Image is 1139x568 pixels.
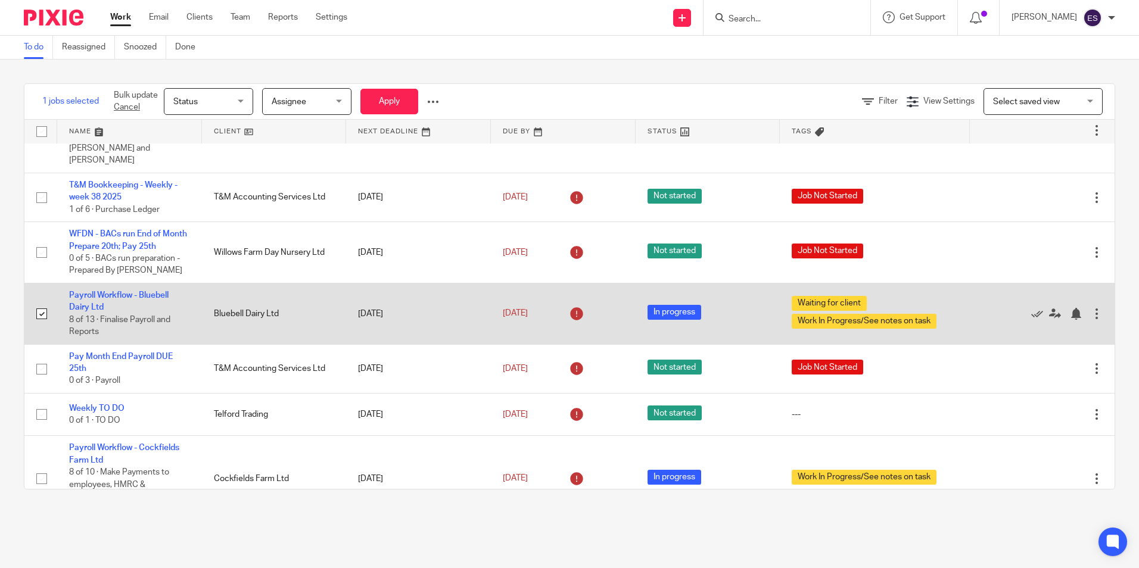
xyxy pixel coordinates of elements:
a: Snoozed [124,36,166,59]
img: svg%3E [1083,8,1102,27]
span: Status [173,98,198,106]
a: Payroll Workflow - Cockfields Farm Ltd [69,444,179,464]
span: Get Support [900,13,945,21]
button: Apply [360,89,418,114]
a: Work [110,11,131,23]
span: Not started [648,189,702,204]
td: T&M Accounting Services Ltd [202,344,347,393]
a: Cancel [114,103,140,111]
span: 7 of 10 · Email Payroll reports and paymenmt details to [PERSON_NAME] and [PERSON_NAME] [69,120,176,165]
span: Not started [648,405,702,420]
span: Assignee [272,98,306,106]
span: 1 jobs selected [42,95,99,107]
td: [DATE] [346,222,491,283]
a: Team [231,11,250,23]
td: [DATE] [346,283,491,344]
td: [DATE] [346,436,491,522]
td: Willows Farm Day Nursery Ltd [202,222,347,283]
a: WFDN - BACs run End of Month Prepare 20th; Pay 25th [69,230,187,250]
span: 1 of 6 · Purchase Ledger [69,205,160,214]
span: Not started [648,360,702,374]
span: [DATE] [503,475,528,483]
span: [DATE] [503,193,528,201]
span: Job Not Started [792,189,863,204]
td: Bluebell Dairy Ltd [202,283,347,344]
p: Bulk update [114,89,158,114]
span: Not started [648,244,702,258]
span: Work In Progress/See notes on task [792,314,936,329]
span: Work In Progress/See notes on task [792,470,936,485]
span: Select saved view [993,98,1060,106]
td: [DATE] [346,173,491,222]
p: [PERSON_NAME] [1012,11,1077,23]
span: In progress [648,470,701,485]
span: 8 of 13 · Finalise Payroll and Reports [69,316,170,336]
span: [DATE] [503,410,528,419]
span: Job Not Started [792,244,863,258]
span: 0 of 3 · Payroll [69,377,120,385]
span: In progress [648,305,701,320]
span: 0 of 5 · BACs run preparation - Prepared By [PERSON_NAME] [69,254,182,275]
td: Telford Trading [202,393,347,435]
a: Payroll Workflow - Bluebell Dairy Ltd [69,291,169,311]
img: Pixie [24,10,83,26]
a: Reassigned [62,36,115,59]
a: Reports [268,11,298,23]
span: 8 of 10 · Make Payments to employees, HMRC & Attachment of Earnings - Assign to... [69,468,189,513]
span: Job Not Started [792,360,863,374]
a: To do [24,36,53,59]
a: Mark as done [1031,308,1049,320]
span: Tags [792,128,812,135]
a: T&M Bookkeeping - Weekly - week 38 2025 [69,181,178,201]
span: [DATE] [503,310,528,318]
span: [DATE] [503,248,528,257]
td: [DATE] [346,393,491,435]
span: 0 of 1 · TO DO [69,416,120,425]
td: T&M Accounting Services Ltd [202,173,347,222]
div: --- [792,408,958,420]
span: [DATE] [503,364,528,373]
td: Cockfields Farm Ltd [202,436,347,522]
span: Waiting for client [792,296,867,311]
a: Email [149,11,169,23]
a: Done [175,36,204,59]
a: Weekly TO DO [69,404,125,413]
span: View Settings [923,97,975,105]
td: [DATE] [346,344,491,393]
a: Clients [186,11,213,23]
span: Filter [879,97,898,105]
input: Search [727,14,835,25]
a: Settings [316,11,347,23]
a: Pay Month End Payroll DUE 25th [69,352,173,373]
